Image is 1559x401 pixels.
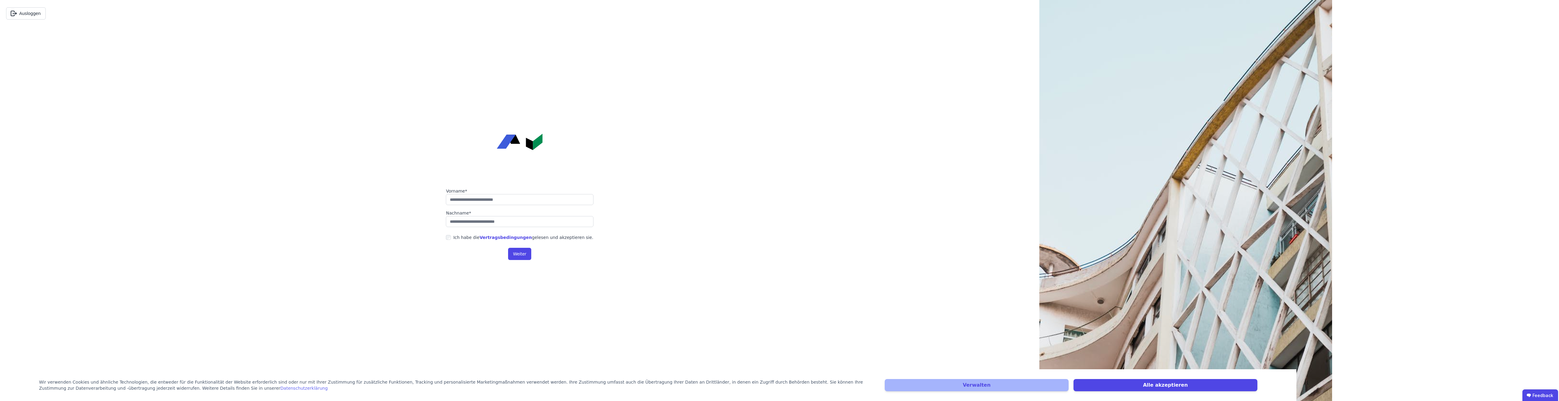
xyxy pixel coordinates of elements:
label: Nachname* [446,210,593,216]
div: Wir verwenden Cookies und ähnliche Technologien, die entweder für die Funktionalität der Website ... [39,379,877,391]
button: Ausloggen [6,7,46,20]
button: Weiter [508,248,531,260]
img: Concular [497,134,543,150]
div: Ich habe die gelesen und akzeptieren sie. [453,234,593,240]
label: Vorname* [446,188,593,194]
a: Datenschutzerklärung [280,386,328,391]
button: Alle akzeptieren [1073,379,1257,391]
a: Vertragsbedingungen [479,235,532,240]
button: Verwalten [885,379,1069,391]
